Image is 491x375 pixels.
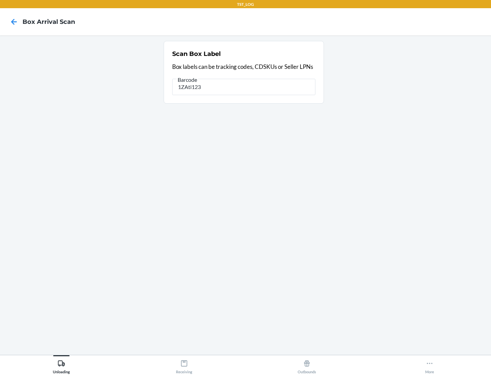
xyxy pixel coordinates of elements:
[53,357,70,374] div: Unloading
[245,355,368,374] button: Outbounds
[298,357,316,374] div: Outbounds
[176,357,192,374] div: Receiving
[172,62,315,71] p: Box labels can be tracking codes, CDSKUs or Seller LPNs
[425,357,434,374] div: More
[177,76,198,83] span: Barcode
[172,49,221,58] h2: Scan Box Label
[123,355,245,374] button: Receiving
[23,17,75,26] h4: Box Arrival Scan
[368,355,491,374] button: More
[237,1,254,7] p: TST_LOG
[172,79,315,95] input: Barcode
